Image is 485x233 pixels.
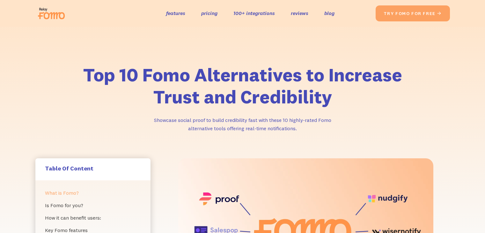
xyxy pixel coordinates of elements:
a: try fomo for free [376,5,450,21]
a: How it can benefit users: [45,212,141,224]
a: pricing [201,9,217,18]
a: What is Fomo? [45,187,141,199]
h1: Top 10 Fomo Alternatives to Increase Trust and Credibility [80,64,405,108]
a: Is Fomo for you? [45,199,141,212]
p: Showcase social proof to build credibility fast with these 10 highly-rated Fomo alternative tools... [147,116,338,133]
a: 100+ integrations [233,9,275,18]
span:  [437,11,442,16]
a: features [166,9,185,18]
a: reviews [291,9,308,18]
a: blog [324,9,334,18]
h5: Table Of Content [45,165,141,172]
